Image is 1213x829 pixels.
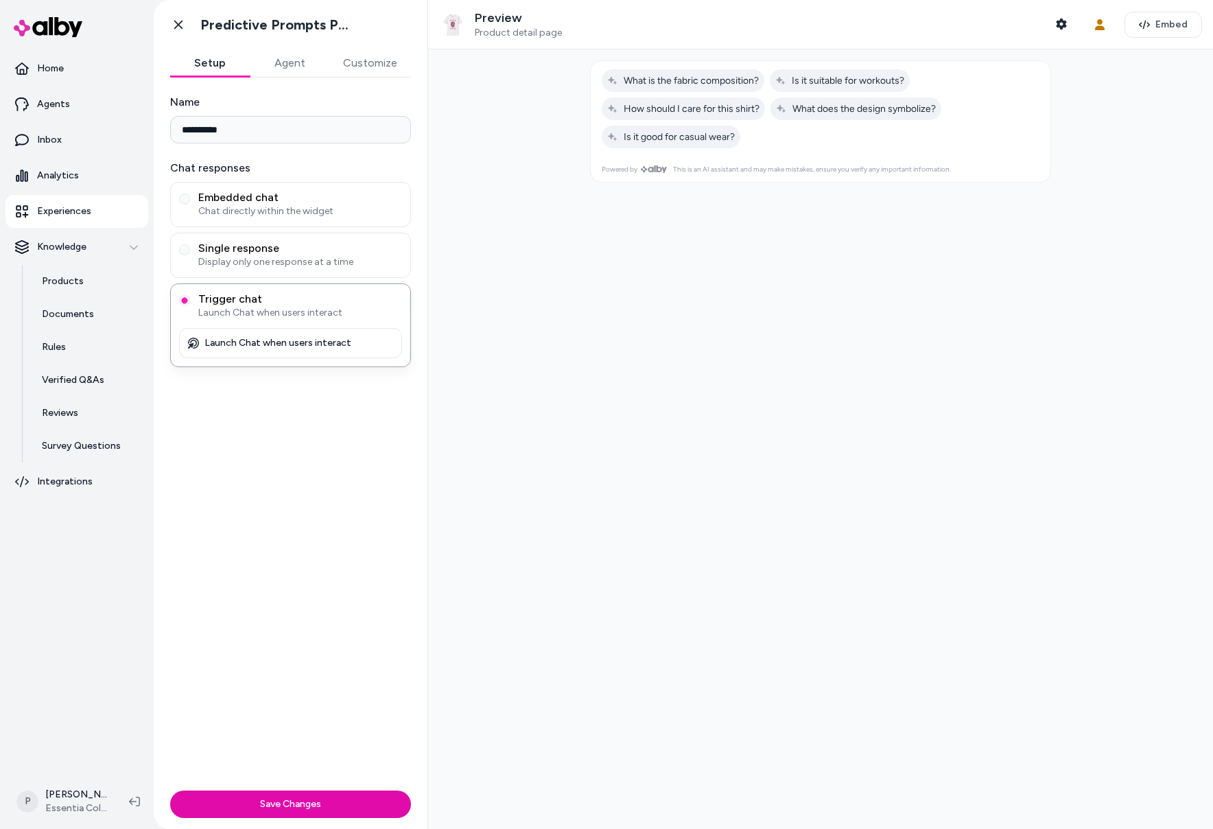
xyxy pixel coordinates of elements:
a: Products [28,265,148,298]
button: Save Changes [170,791,411,818]
h1: Predictive Prompts PDP [200,16,355,34]
button: Trigger chatLaunch Chat when users interact [179,295,190,306]
button: Customize [329,49,411,77]
a: Documents [28,298,148,331]
a: Agents [5,88,148,121]
p: Verified Q&As [42,373,104,387]
a: Analytics [5,159,148,192]
a: Integrations [5,465,148,498]
span: Single response [198,242,402,255]
button: Embedded chatChat directly within the widget [179,194,190,205]
a: Experiences [5,195,148,228]
p: Integrations [37,475,93,489]
a: Verified Q&As [28,364,148,397]
a: Survey Questions [28,430,148,463]
button: Knowledge [5,231,148,264]
p: Rules [42,340,66,354]
span: Embedded chat [198,191,402,205]
span: P [16,791,38,813]
p: Experiences [37,205,91,218]
img: Chisled By Chaos Unisex T-Shirt - S / White [439,11,467,38]
span: Embed [1155,18,1188,32]
p: Reviews [42,406,78,420]
span: Chat directly within the widget [198,205,402,218]
button: Embed [1124,12,1202,38]
a: Home [5,52,148,85]
label: Name [170,94,411,110]
p: Inbox [37,133,62,147]
p: Home [37,62,64,75]
button: Setup [170,49,250,77]
span: Display only one response at a time [198,255,402,269]
p: [PERSON_NAME] [45,788,107,802]
p: Analytics [37,169,79,183]
p: Knowledge [37,240,86,254]
p: Documents [42,307,94,321]
a: Rules [28,331,148,364]
p: Launch Chat when users interact [204,337,351,349]
p: Preview [475,10,562,26]
label: Chat responses [170,160,411,176]
a: Inbox [5,124,148,156]
p: Agents [37,97,70,111]
span: Essentia Collective Shop [45,802,107,815]
p: Survey Questions [42,439,121,453]
button: Single responseDisplay only one response at a time [179,244,190,255]
button: Agent [250,49,329,77]
span: Trigger chat [198,292,402,306]
img: alby Logo [14,17,82,37]
span: Launch Chat when users interact [198,306,402,320]
button: P[PERSON_NAME]Essentia Collective Shop [8,780,118,824]
p: Products [42,275,84,288]
span: Product detail page [475,27,562,39]
a: Reviews [28,397,148,430]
